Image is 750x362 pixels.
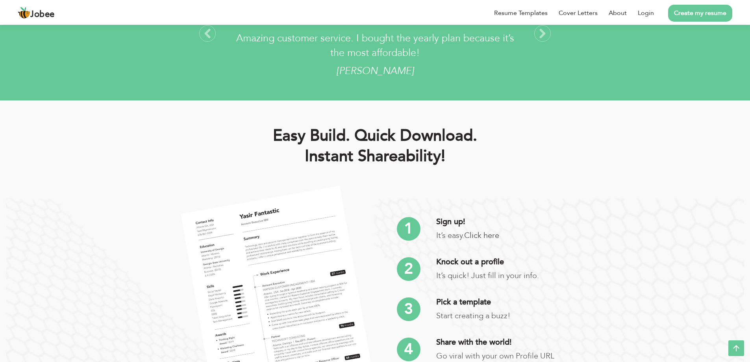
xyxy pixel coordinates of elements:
[397,217,744,226] h4: Sign up!
[397,230,744,241] p: It’s easy.
[397,350,744,362] p: Go viral with your own Profile URL
[18,7,30,19] img: jobee.io
[397,338,420,361] i: 4
[494,8,548,18] a: Resume Templates
[397,217,420,241] i: 1
[397,297,744,307] h4: Pick a template
[609,8,627,18] a: About
[397,338,744,347] h4: Share with the world!
[12,126,738,167] h2: Easy Build. Quick Download. Instant Shareability!
[199,31,551,61] blockquote: Amazing customer service. I bought the yearly plan because it’s the most affordable!
[199,64,551,79] p: [PERSON_NAME]
[559,8,598,18] a: Cover Letters
[397,297,420,321] i: 3
[397,270,744,282] p: It’s quick! Just fill in your info.
[397,310,744,322] p: Start creating a buzz!
[397,257,420,281] i: 2
[668,5,732,22] a: Create my resume
[464,230,499,241] a: Click here
[18,7,55,19] a: Jobee
[638,8,654,18] a: Login
[30,10,55,19] span: Jobee
[397,257,744,267] h4: Knock out a proﬁle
